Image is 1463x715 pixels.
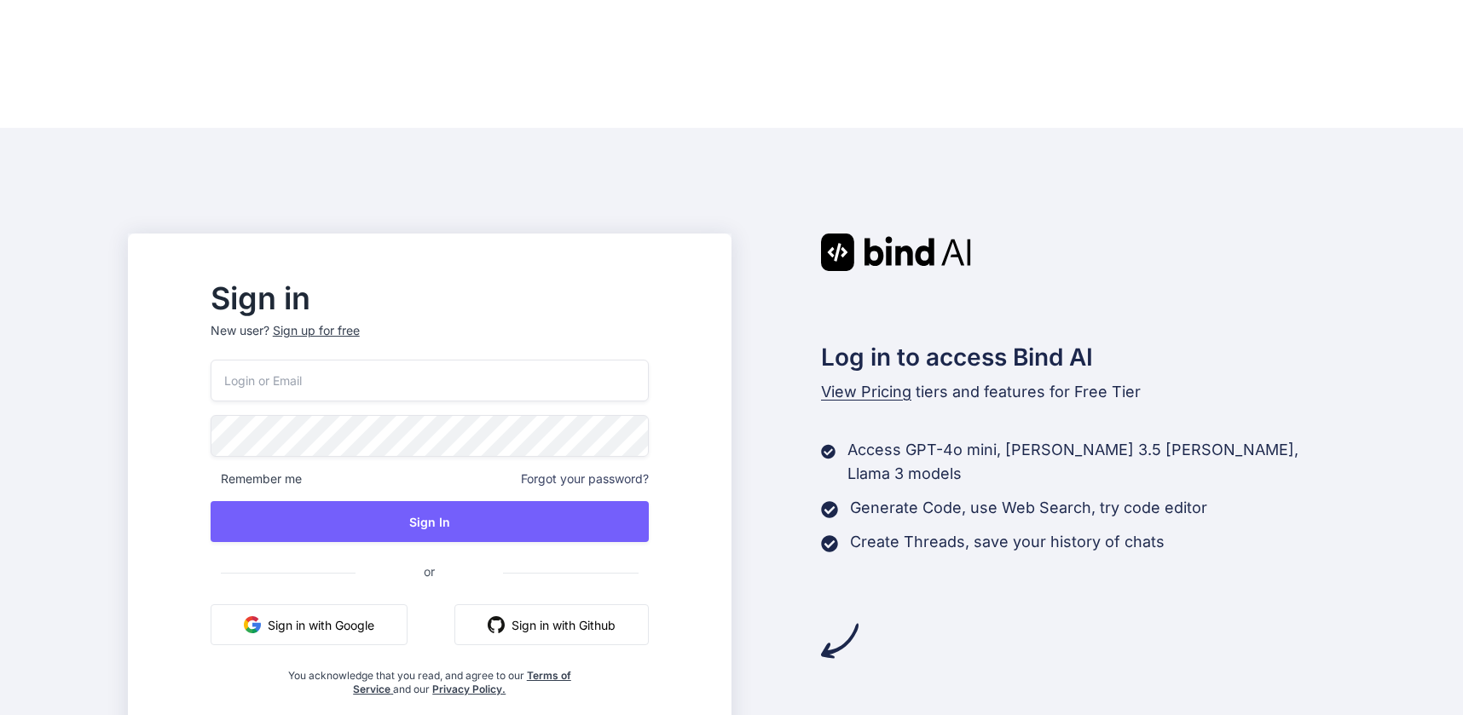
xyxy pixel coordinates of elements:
[850,496,1207,520] p: Generate Code, use Web Search, try code editor
[211,501,649,542] button: Sign In
[850,530,1165,554] p: Create Threads, save your history of chats
[211,604,408,645] button: Sign in with Google
[521,470,649,487] span: Forgot your password?
[488,616,505,633] img: github
[283,659,575,696] div: You acknowledge that you read, and agree to our and our
[211,322,649,360] p: New user?
[353,669,571,695] a: Terms of Service
[454,604,649,645] button: Sign in with Github
[211,360,649,401] input: Login or Email
[211,470,302,487] span: Remember me
[821,622,859,660] img: arrow
[432,683,506,695] a: Privacy Policy.
[273,322,360,339] div: Sign up for free
[244,616,261,633] img: google
[821,380,1336,404] p: tiers and features for Free Tier
[847,438,1335,486] p: Access GPT-4o mini, [PERSON_NAME] 3.5 [PERSON_NAME], Llama 3 models
[821,339,1336,375] h2: Log in to access Bind AI
[821,234,971,271] img: Bind AI logo
[211,285,649,312] h2: Sign in
[821,383,911,401] span: View Pricing
[356,551,503,592] span: or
